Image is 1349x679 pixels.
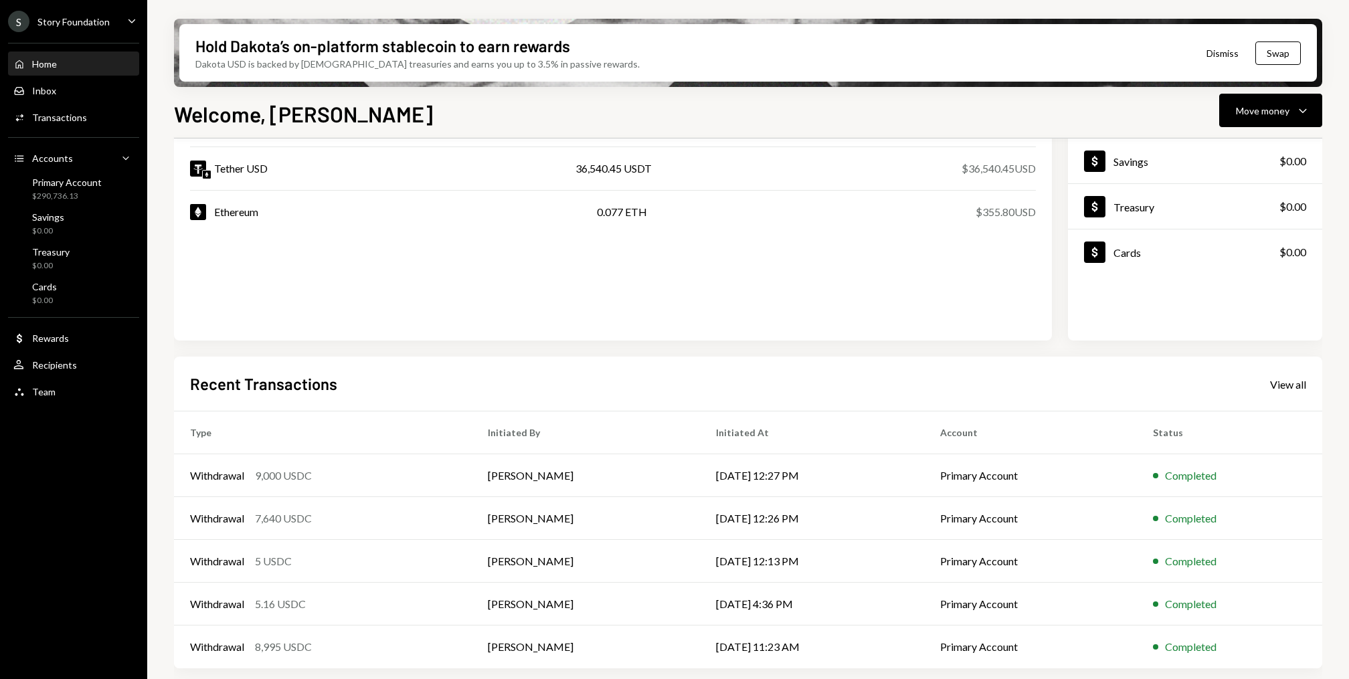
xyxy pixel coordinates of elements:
[472,411,700,454] th: Initiated By
[32,85,56,96] div: Inbox
[37,16,110,27] div: Story Foundation
[472,583,700,625] td: [PERSON_NAME]
[32,177,102,188] div: Primary Account
[1113,155,1148,168] div: Savings
[190,468,244,484] div: Withdrawal
[700,497,924,540] td: [DATE] 12:26 PM
[1165,553,1217,569] div: Completed
[190,639,244,655] div: Withdrawal
[1137,411,1322,454] th: Status
[8,242,139,274] a: Treasury$0.00
[1068,184,1322,229] a: Treasury$0.00
[1068,138,1322,183] a: Savings$0.00
[700,625,924,668] td: [DATE] 11:23 AM
[8,78,139,102] a: Inbox
[700,454,924,497] td: [DATE] 12:27 PM
[1236,104,1289,118] div: Move money
[1279,153,1306,169] div: $0.00
[1113,246,1141,259] div: Cards
[190,204,206,220] img: ETH
[174,411,472,454] th: Type
[1190,37,1255,69] button: Dismiss
[700,411,924,454] th: Initiated At
[1165,510,1217,526] div: Completed
[472,454,700,497] td: [PERSON_NAME]
[8,379,139,403] a: Team
[1279,244,1306,260] div: $0.00
[1165,468,1217,484] div: Completed
[190,553,244,569] div: Withdrawal
[597,204,647,220] div: 0.077 ETH
[8,11,29,32] div: S
[32,295,57,306] div: $0.00
[32,359,77,371] div: Recipients
[32,153,73,164] div: Accounts
[8,353,139,377] a: Recipients
[32,191,102,202] div: $290,736.13
[962,161,1036,177] div: $36,540.45 USD
[8,173,139,205] a: Primary Account$290,736.13
[924,625,1137,668] td: Primary Account
[255,510,312,526] div: 7,640 USDC
[8,326,139,350] a: Rewards
[32,332,69,344] div: Rewards
[924,497,1137,540] td: Primary Account
[190,161,206,177] img: USDT
[8,52,139,76] a: Home
[1255,41,1301,65] button: Swap
[255,596,306,612] div: 5.16 USDC
[174,100,433,127] h1: Welcome, [PERSON_NAME]
[32,281,57,292] div: Cards
[1165,639,1217,655] div: Completed
[190,510,244,526] div: Withdrawal
[255,468,312,484] div: 9,000 USDC
[214,161,268,177] div: Tether USD
[32,112,87,123] div: Transactions
[32,246,70,258] div: Treasury
[1113,201,1154,213] div: Treasury
[195,35,570,57] div: Hold Dakota’s on-platform stablecoin to earn rewards
[8,207,139,239] a: Savings$0.00
[190,373,337,395] h2: Recent Transactions
[472,540,700,583] td: [PERSON_NAME]
[190,596,244,612] div: Withdrawal
[8,277,139,309] a: Cards$0.00
[472,625,700,668] td: [PERSON_NAME]
[700,540,924,583] td: [DATE] 12:13 PM
[32,386,56,397] div: Team
[924,454,1137,497] td: Primary Account
[472,497,700,540] td: [PERSON_NAME]
[32,260,70,272] div: $0.00
[700,583,924,625] td: [DATE] 4:36 PM
[32,211,64,223] div: Savings
[255,553,292,569] div: 5 USDC
[575,161,652,177] div: 36,540.45 USDT
[8,105,139,129] a: Transactions
[8,146,139,170] a: Accounts
[1270,377,1306,391] a: View all
[1165,596,1217,612] div: Completed
[1219,94,1322,127] button: Move money
[1279,199,1306,215] div: $0.00
[32,58,57,70] div: Home
[255,639,312,655] div: 8,995 USDC
[976,204,1036,220] div: $355.80 USD
[924,583,1137,625] td: Primary Account
[195,57,640,71] div: Dakota USD is backed by [DEMOGRAPHIC_DATA] treasuries and earns you up to 3.5% in passive rewards.
[203,171,211,179] img: ethereum-mainnet
[1270,378,1306,391] div: View all
[214,204,258,220] div: Ethereum
[1068,229,1322,274] a: Cards$0.00
[924,411,1137,454] th: Account
[32,225,64,237] div: $0.00
[924,540,1137,583] td: Primary Account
